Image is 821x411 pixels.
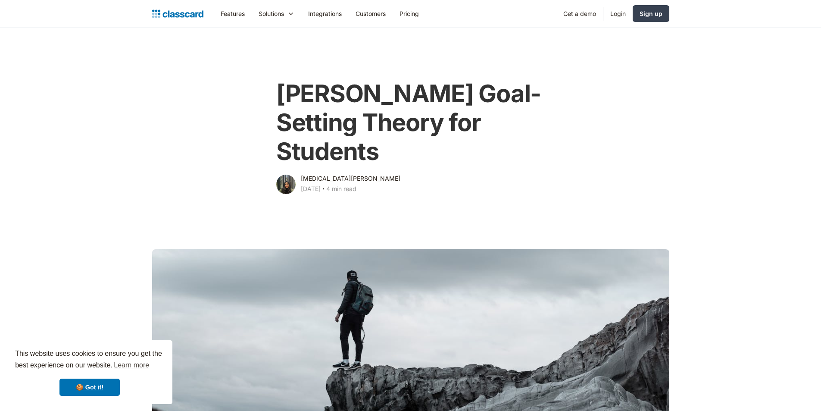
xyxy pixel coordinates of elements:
div: [DATE] [301,184,321,194]
div: Sign up [640,9,662,18]
a: Pricing [393,4,426,23]
a: Integrations [301,4,349,23]
a: Sign up [633,5,669,22]
div: ‧ [321,184,326,196]
a: Features [214,4,252,23]
h1: [PERSON_NAME] Goal-Setting Theory for Students [276,79,545,166]
a: Logo [152,8,203,20]
div: [MEDICAL_DATA][PERSON_NAME] [301,173,400,184]
a: learn more about cookies [112,359,150,372]
div: cookieconsent [7,340,172,404]
span: This website uses cookies to ensure you get the best experience on our website. [15,348,164,372]
a: Get a demo [556,4,603,23]
a: Login [603,4,633,23]
div: Solutions [252,4,301,23]
a: Customers [349,4,393,23]
a: dismiss cookie message [59,379,120,396]
div: 4 min read [326,184,356,194]
div: Solutions [259,9,284,18]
